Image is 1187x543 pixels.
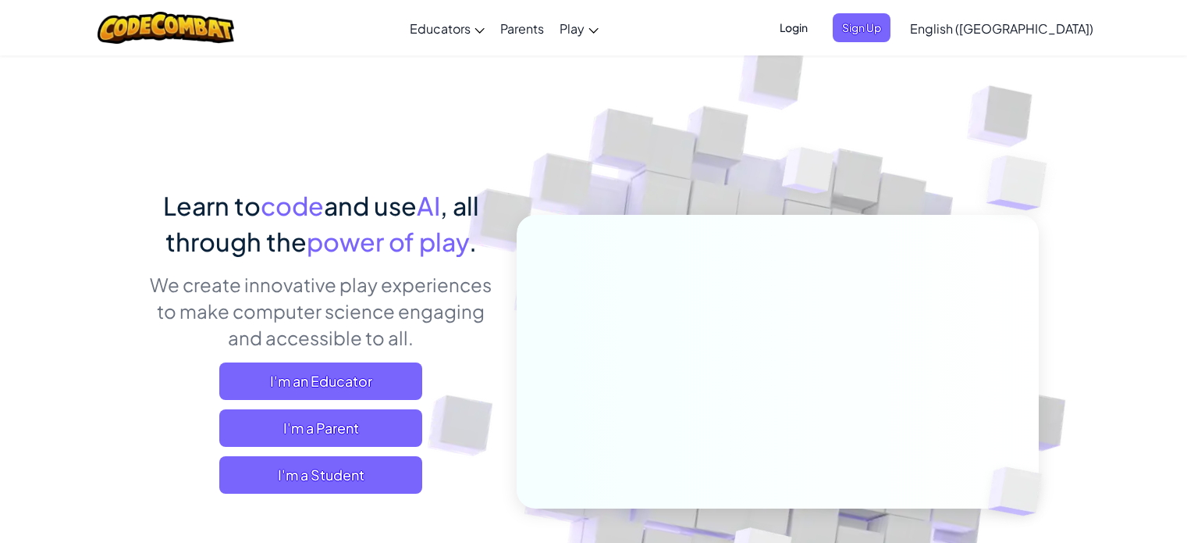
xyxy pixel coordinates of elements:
button: I'm a Student [219,456,422,494]
span: and use [324,190,417,221]
img: CodeCombat logo [98,12,234,44]
a: I'm a Parent [219,409,422,447]
img: Overlap cubes [955,117,1090,249]
p: We create innovative play experiences to make computer science engaging and accessible to all. [149,271,493,351]
img: Overlap cubes [752,116,865,233]
span: Play [560,20,585,37]
a: Educators [402,7,492,49]
span: code [261,190,324,221]
span: AI [417,190,440,221]
a: I'm an Educator [219,363,422,400]
span: . [469,226,477,257]
span: Learn to [163,190,261,221]
button: Login [770,13,817,42]
a: Play [552,7,606,49]
a: English ([GEOGRAPHIC_DATA]) [902,7,1101,49]
span: English ([GEOGRAPHIC_DATA]) [910,20,1093,37]
span: power of play [307,226,469,257]
a: Parents [492,7,552,49]
button: Sign Up [833,13,890,42]
span: Educators [410,20,471,37]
